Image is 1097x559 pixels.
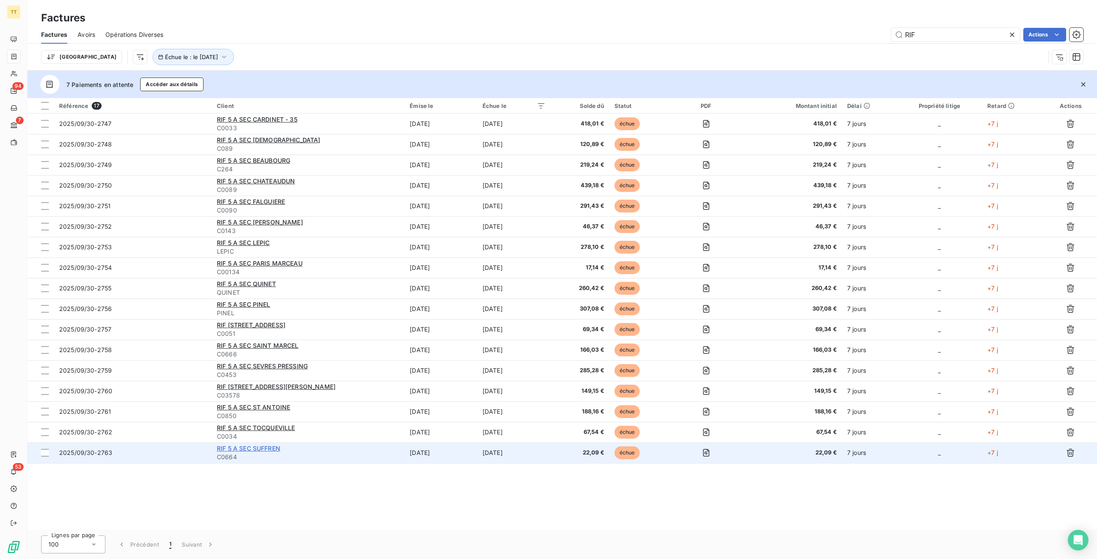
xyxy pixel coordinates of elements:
td: 7 jours [842,340,897,360]
span: _ [938,202,941,209]
span: 120,89 € [746,140,837,149]
td: [DATE] [405,196,477,216]
div: Open Intercom Messenger [1068,530,1088,550]
span: 94 [12,82,24,90]
td: [DATE] [405,319,477,340]
span: 46,37 € [556,222,604,231]
span: échue [614,426,640,439]
span: _ [938,408,941,415]
span: Avoirs [78,30,95,39]
span: 307,08 € [556,305,604,313]
span: 53 [13,463,24,471]
span: 219,24 € [746,161,837,169]
td: [DATE] [477,278,551,299]
td: [DATE] [477,442,551,463]
span: 278,10 € [746,243,837,251]
span: +7 j [987,387,998,395]
td: [DATE] [477,401,551,422]
td: [DATE] [477,134,551,155]
td: [DATE] [477,381,551,401]
span: Factures [41,30,67,39]
span: 2025/09/30-2760 [59,387,112,395]
img: Logo LeanPay [7,540,21,554]
div: PDF [677,102,735,109]
span: échue [614,323,640,336]
div: Propriété litige [902,102,977,109]
span: _ [938,326,941,333]
span: RIF 5 A SEC SEVRES PRESSING [217,362,308,370]
td: 7 jours [842,155,897,175]
span: _ [938,346,941,353]
span: +7 j [987,346,998,353]
span: 2025/09/30-2757 [59,326,111,333]
span: échue [614,344,640,356]
span: 149,15 € [746,387,837,395]
button: 1 [164,535,177,553]
span: +7 j [987,161,998,168]
td: [DATE] [477,237,551,257]
span: échue [614,261,640,274]
td: [DATE] [405,381,477,401]
span: +7 j [987,408,998,415]
span: +7 j [987,367,998,374]
td: [DATE] [405,360,477,381]
td: 7 jours [842,196,897,216]
td: [DATE] [405,114,477,134]
span: C0034 [217,432,399,441]
span: QUINET [217,288,399,297]
span: RIF 5 A SEC [DEMOGRAPHIC_DATA] [217,136,321,143]
td: 7 jours [842,134,897,155]
span: échue [614,200,640,212]
span: 418,01 € [746,120,837,128]
span: 2025/09/30-2762 [59,428,112,436]
span: C0143 [217,227,399,235]
span: 2025/09/30-2747 [59,120,111,127]
span: 166,03 € [746,346,837,354]
span: 2025/09/30-2754 [59,264,112,271]
span: Référence [59,102,88,109]
span: RIF 5 A SEC TOCQUEVILLE [217,424,295,431]
span: RIF 5 A SEC FALGUIERE [217,198,285,205]
td: [DATE] [405,216,477,237]
span: RIF 5 A SEC SUFFREN [217,445,280,452]
span: _ [938,182,941,189]
span: 166,03 € [556,346,604,354]
td: 7 jours [842,278,897,299]
div: Actions [1049,102,1092,109]
button: [GEOGRAPHIC_DATA] [41,50,122,64]
td: [DATE] [477,360,551,381]
span: _ [938,305,941,312]
td: [DATE] [477,175,551,196]
input: Rechercher [891,28,1020,42]
span: C0666 [217,350,399,359]
td: 7 jours [842,442,897,463]
td: 7 jours [842,360,897,381]
span: échue [614,302,640,315]
span: _ [938,140,941,148]
span: échue [614,446,640,459]
span: C0850 [217,412,399,420]
span: +7 j [987,223,998,230]
td: [DATE] [405,299,477,319]
span: _ [938,223,941,230]
span: échue [614,179,640,192]
span: 260,42 € [556,284,604,293]
span: 2025/09/30-2761 [59,408,111,415]
td: 7 jours [842,401,897,422]
span: 2025/09/30-2756 [59,305,112,312]
span: 69,34 € [556,325,604,334]
td: 7 jours [842,114,897,134]
span: échue [614,158,640,171]
button: Accéder aux détails [140,78,204,91]
div: Statut [614,102,667,109]
span: 67,54 € [746,428,837,436]
span: RIF 5 A SEC [PERSON_NAME] [217,218,303,226]
td: [DATE] [405,237,477,257]
span: 188,16 € [746,407,837,416]
span: Échue le : le [DATE] [165,54,218,60]
span: RIF 5 A SEC PARIS MARCEAU [217,260,303,267]
span: Opérations Diverses [105,30,163,39]
span: 291,43 € [746,202,837,210]
button: Précédent [112,535,164,553]
span: +7 j [987,326,998,333]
